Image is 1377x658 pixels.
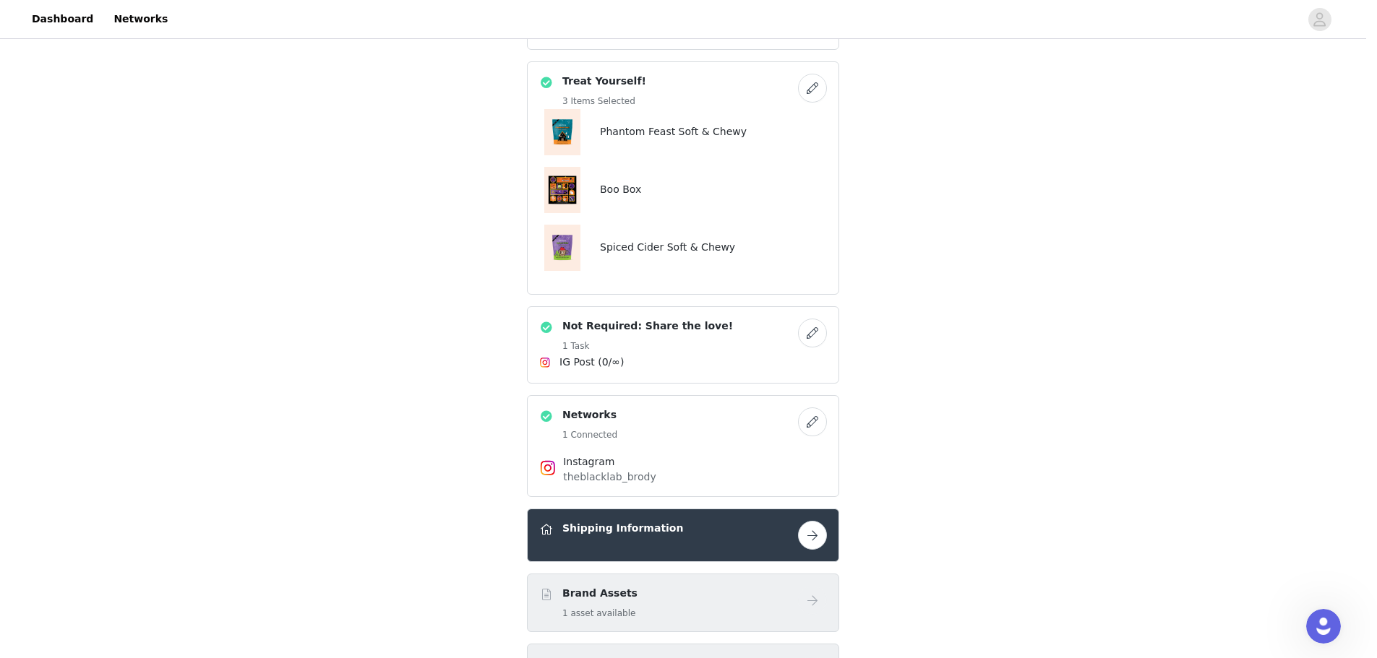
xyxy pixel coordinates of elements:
h4: Boo Box [600,182,641,197]
h4: Instagram [563,454,803,469]
div: Brand Assets [527,573,839,632]
h5: 3 Items Selected [562,95,646,108]
iframe: Intercom live chat [1306,609,1341,644]
span: IG Post (0/∞) [559,355,624,370]
a: Dashboard [23,3,102,35]
p: theblacklab_brody [563,469,803,485]
div: avatar [1313,8,1326,31]
h4: Phantom Feast Soft & Chewy [600,124,747,139]
div: Shipping Information [527,508,839,562]
h4: Treat Yourself! [562,74,646,89]
div: Not Required: Share the love! [527,306,839,384]
h5: 1 asset available [562,607,638,620]
img: Instagram Icon [539,459,557,477]
img: Instagram Icon [539,357,551,368]
a: Networks [105,3,176,35]
img: Spiced Cider Soft & Chewy [544,225,580,271]
h5: 1 Task [562,339,733,352]
h4: Not Required: Share the love! [562,319,733,334]
h4: Spiced Cider Soft & Chewy [600,240,735,255]
h5: 1 Connected [562,428,617,441]
img: Phantom Feast Soft & Chewy [544,109,580,155]
img: Boo Box [544,167,580,213]
div: Networks [527,395,839,497]
h4: Shipping Information [562,521,683,536]
div: Treat Yourself! [527,61,839,295]
h4: Networks [562,407,617,423]
h4: Brand Assets [562,586,638,601]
